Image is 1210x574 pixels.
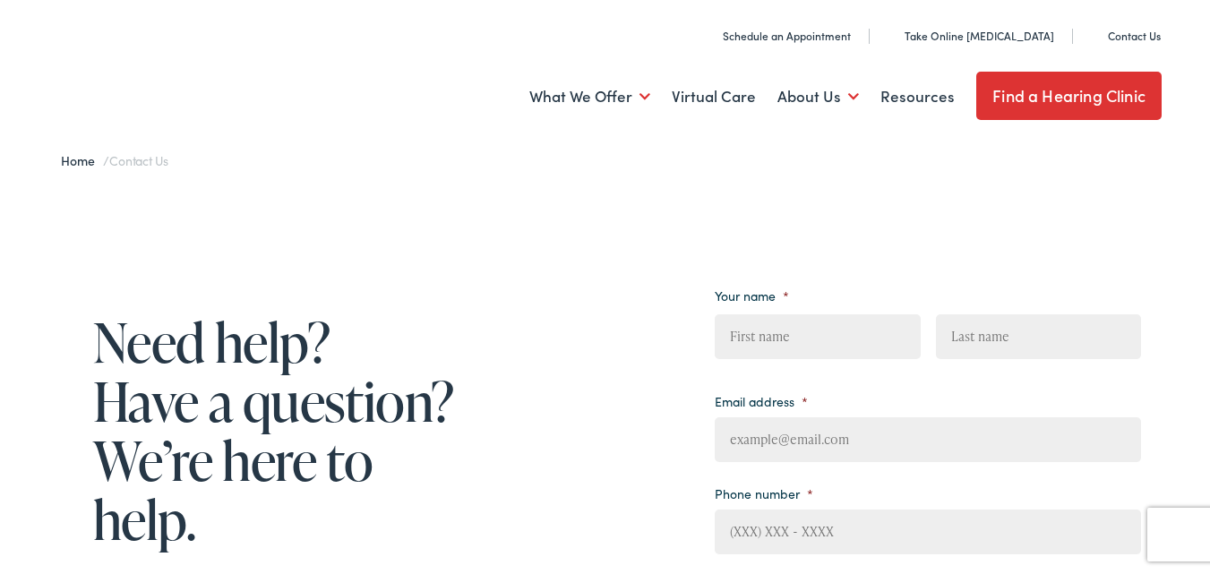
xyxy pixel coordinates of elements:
[715,485,813,501] label: Phone number
[93,313,460,549] h1: Need help? Have a question? We’re here to help.
[936,314,1141,359] input: Last name
[715,393,808,409] label: Email address
[703,27,716,45] img: utility icon
[715,287,789,304] label: Your name
[715,510,1141,554] input: (XXX) XXX - XXXX
[672,64,756,130] a: Virtual Care
[1088,28,1161,43] a: Contact Us
[885,27,897,45] img: utility icon
[976,72,1162,120] a: Find a Hearing Clinic
[880,64,955,130] a: Resources
[777,64,859,130] a: About Us
[703,28,851,43] a: Schedule an Appointment
[715,417,1141,462] input: example@email.com
[715,314,920,359] input: First name
[529,64,650,130] a: What We Offer
[885,28,1054,43] a: Take Online [MEDICAL_DATA]
[1088,27,1101,45] img: utility icon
